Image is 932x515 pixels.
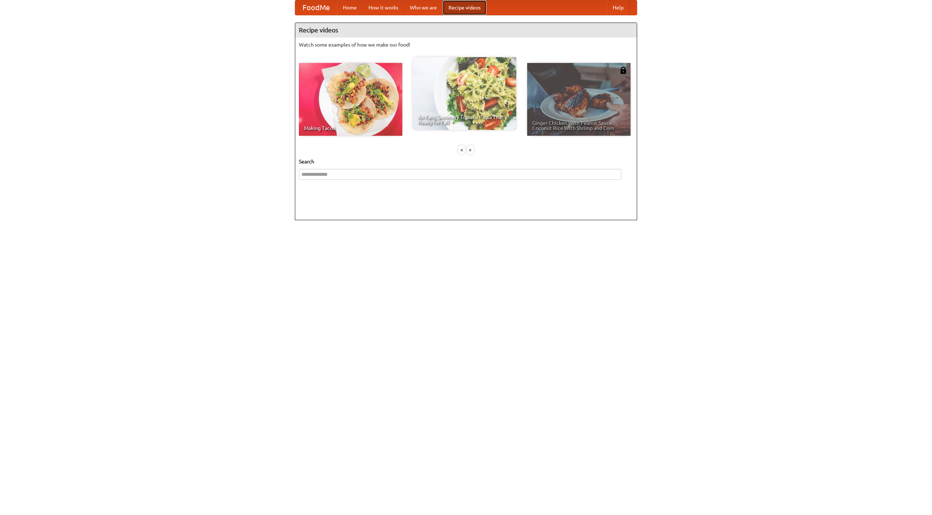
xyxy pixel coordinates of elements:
a: How it works [363,0,404,15]
h4: Recipe videos [295,23,637,37]
span: Making Tacos [304,126,397,131]
a: Who we are [404,0,443,15]
a: An Easy, Summery Tomato Pasta That's Ready for Fall [413,57,516,130]
div: « [458,145,465,154]
h5: Search [299,158,633,165]
p: Watch some examples of how we make our food! [299,41,633,48]
img: 483408.png [620,67,627,74]
div: » [467,145,474,154]
a: FoodMe [295,0,337,15]
a: Home [337,0,363,15]
span: An Easy, Summery Tomato Pasta That's Ready for Fall [418,115,511,125]
a: Recipe videos [443,0,486,15]
a: Help [607,0,629,15]
a: Making Tacos [299,63,402,136]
